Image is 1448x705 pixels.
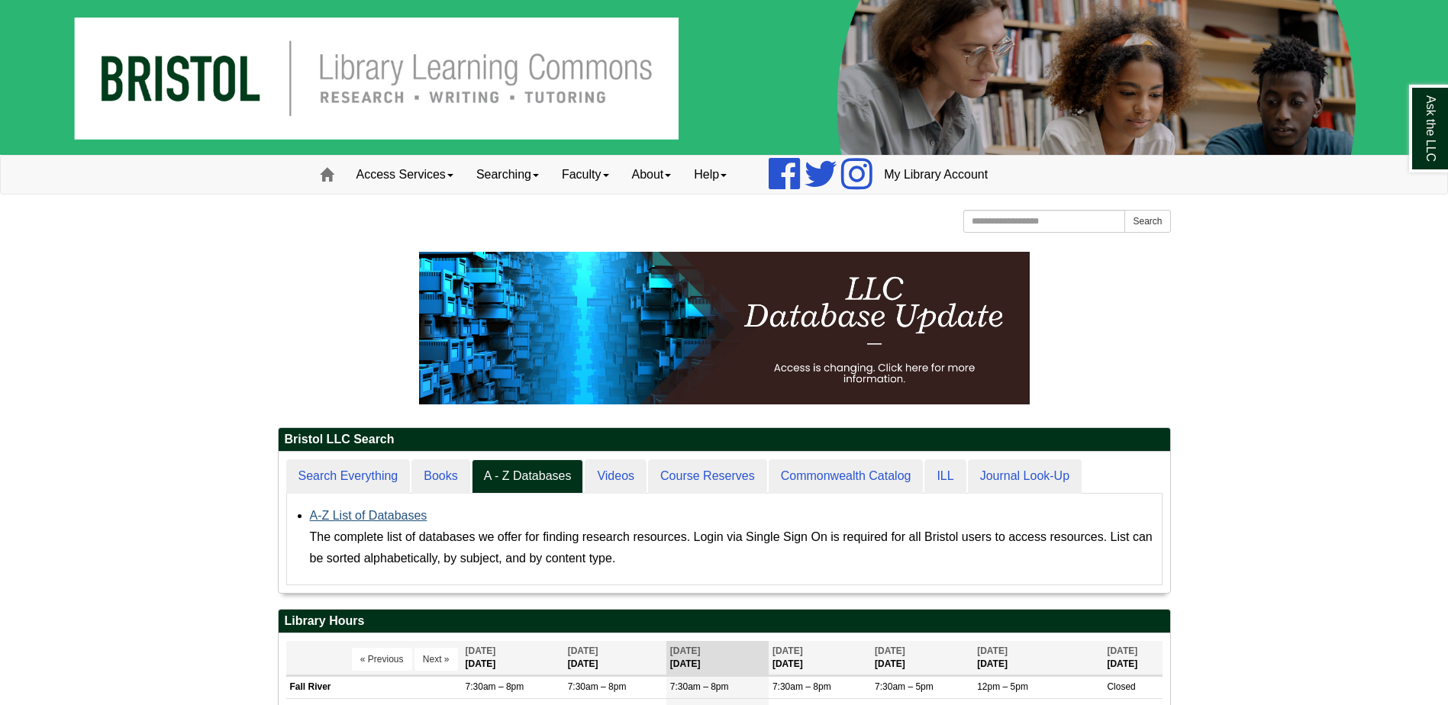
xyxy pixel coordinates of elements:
[1107,645,1137,656] span: [DATE]
[472,459,584,494] a: A - Z Databases
[286,677,462,698] td: Fall River
[769,641,871,675] th: [DATE]
[345,156,465,194] a: Access Services
[279,610,1170,633] h2: Library Hours
[973,641,1103,675] th: [DATE]
[670,645,701,656] span: [DATE]
[977,645,1008,656] span: [DATE]
[564,641,666,675] th: [DATE]
[352,648,412,671] button: « Previous
[1107,681,1135,692] span: Closed
[872,156,999,194] a: My Library Account
[670,681,729,692] span: 7:30am – 8pm
[310,526,1154,569] div: The complete list of databases we offer for finding research resources. Login via Single Sign On ...
[310,509,427,522] a: A-Z List of Databases
[550,156,621,194] a: Faculty
[772,681,831,692] span: 7:30am – 8pm
[466,645,496,656] span: [DATE]
[286,459,411,494] a: Search Everything
[682,156,738,194] a: Help
[769,459,924,494] a: Commonwealth Catalog
[414,648,458,671] button: Next »
[772,645,803,656] span: [DATE]
[1124,210,1170,233] button: Search
[568,681,627,692] span: 7:30am – 8pm
[968,459,1082,494] a: Journal Look-Up
[585,459,647,494] a: Videos
[466,681,524,692] span: 7:30am – 8pm
[279,428,1170,452] h2: Bristol LLC Search
[871,641,973,675] th: [DATE]
[411,459,469,494] a: Books
[419,252,1030,404] img: HTML tutorial
[568,645,598,656] span: [DATE]
[621,156,683,194] a: About
[666,641,769,675] th: [DATE]
[465,156,550,194] a: Searching
[924,459,966,494] a: ILL
[1103,641,1162,675] th: [DATE]
[875,645,905,656] span: [DATE]
[462,641,564,675] th: [DATE]
[977,681,1028,692] span: 12pm – 5pm
[875,681,934,692] span: 7:30am – 5pm
[648,459,767,494] a: Course Reserves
